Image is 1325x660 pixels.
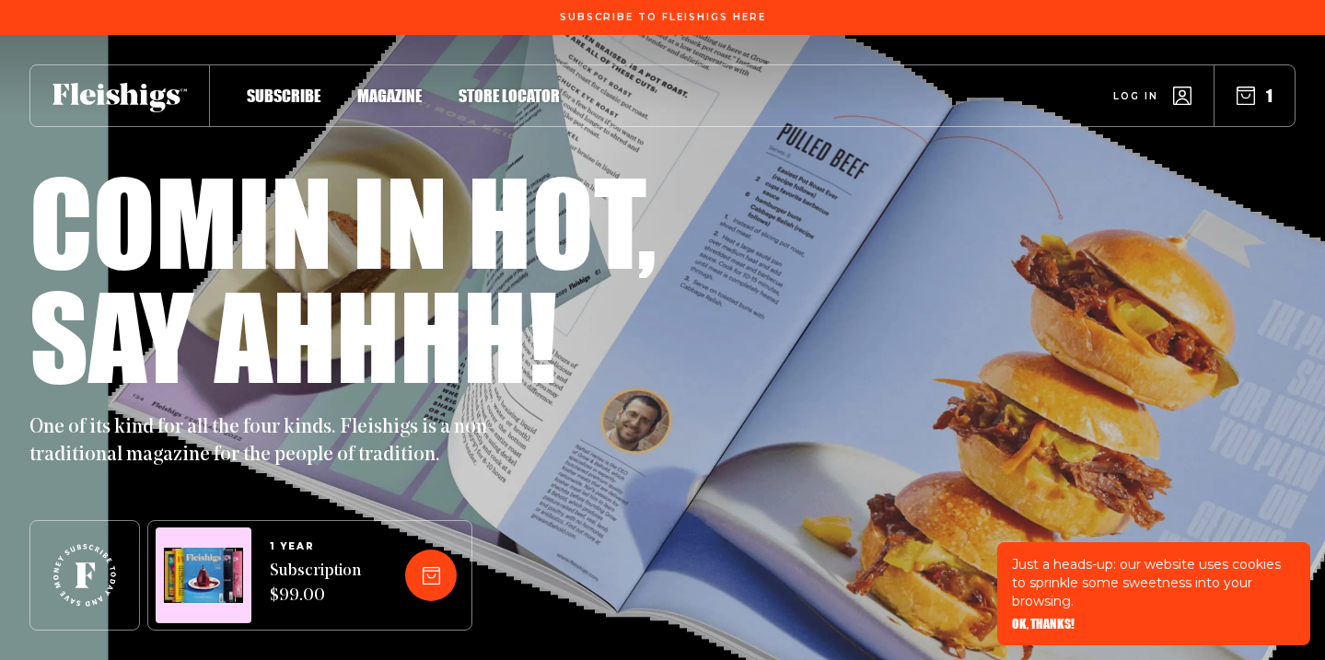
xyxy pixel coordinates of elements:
a: Log in [1113,87,1191,105]
button: 1 [1237,86,1273,106]
a: 1 YEARSubscription $99.00 [270,541,361,609]
span: Subscription $99.00 [270,560,361,609]
h1: Comin in hot, [29,164,657,278]
span: 1 YEAR [270,541,361,552]
span: Magazine [357,86,422,106]
p: Just a heads-up: our website uses cookies to sprinkle some sweetness into your browsing. [1012,555,1296,610]
span: Store locator [459,86,560,106]
a: Subscribe [247,83,320,108]
p: One of its kind for all the four kinds. Fleishigs is a non-traditional magazine for the people of... [29,414,508,469]
h1: Say ahhhh! [29,278,557,392]
a: Store locator [459,83,560,108]
span: Log in [1113,89,1158,103]
a: Magazine [357,83,422,108]
span: Subscribe [247,86,320,106]
img: Magazines image [164,548,243,604]
a: Subscribe To Fleishigs Here [556,12,770,21]
span: Subscribe To Fleishigs Here [560,12,766,23]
